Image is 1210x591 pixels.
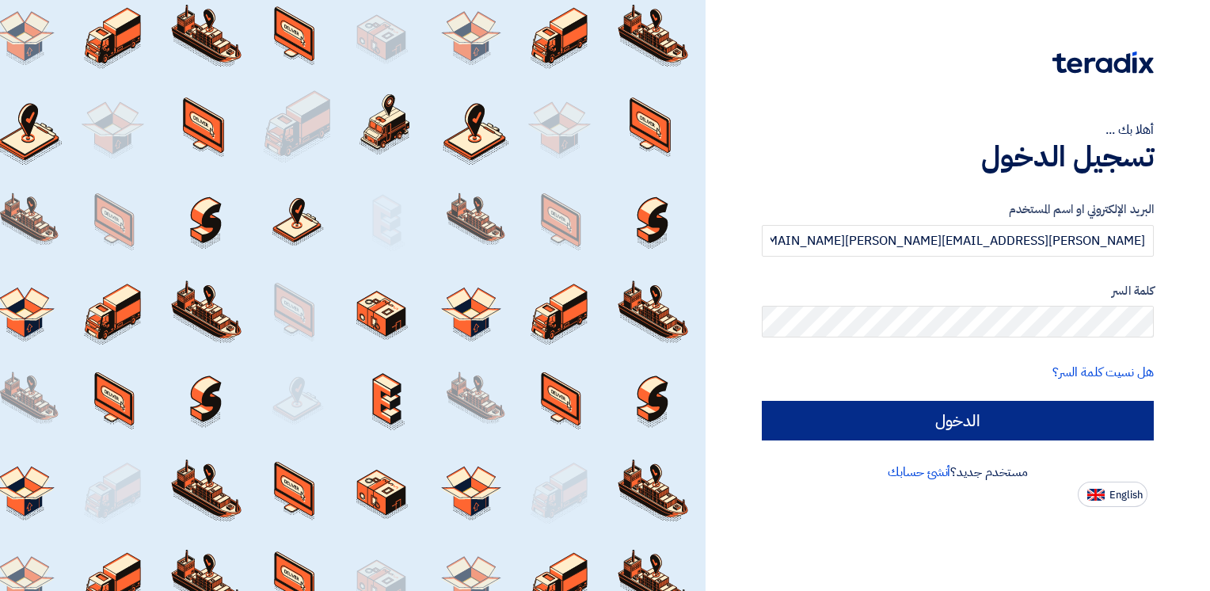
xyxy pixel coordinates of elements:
[1087,489,1105,501] img: en-US.png
[762,463,1154,482] div: مستخدم جديد؟
[888,463,950,482] a: أنشئ حسابك
[762,225,1154,257] input: أدخل بريد العمل الإلكتروني او اسم المستخدم الخاص بك ...
[1078,482,1147,507] button: English
[762,401,1154,440] input: الدخول
[1109,490,1143,501] span: English
[762,282,1154,300] label: كلمة السر
[762,120,1154,139] div: أهلا بك ...
[762,139,1154,174] h1: تسجيل الدخول
[1052,51,1154,74] img: Teradix logo
[762,200,1154,219] label: البريد الإلكتروني او اسم المستخدم
[1052,363,1154,382] a: هل نسيت كلمة السر؟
